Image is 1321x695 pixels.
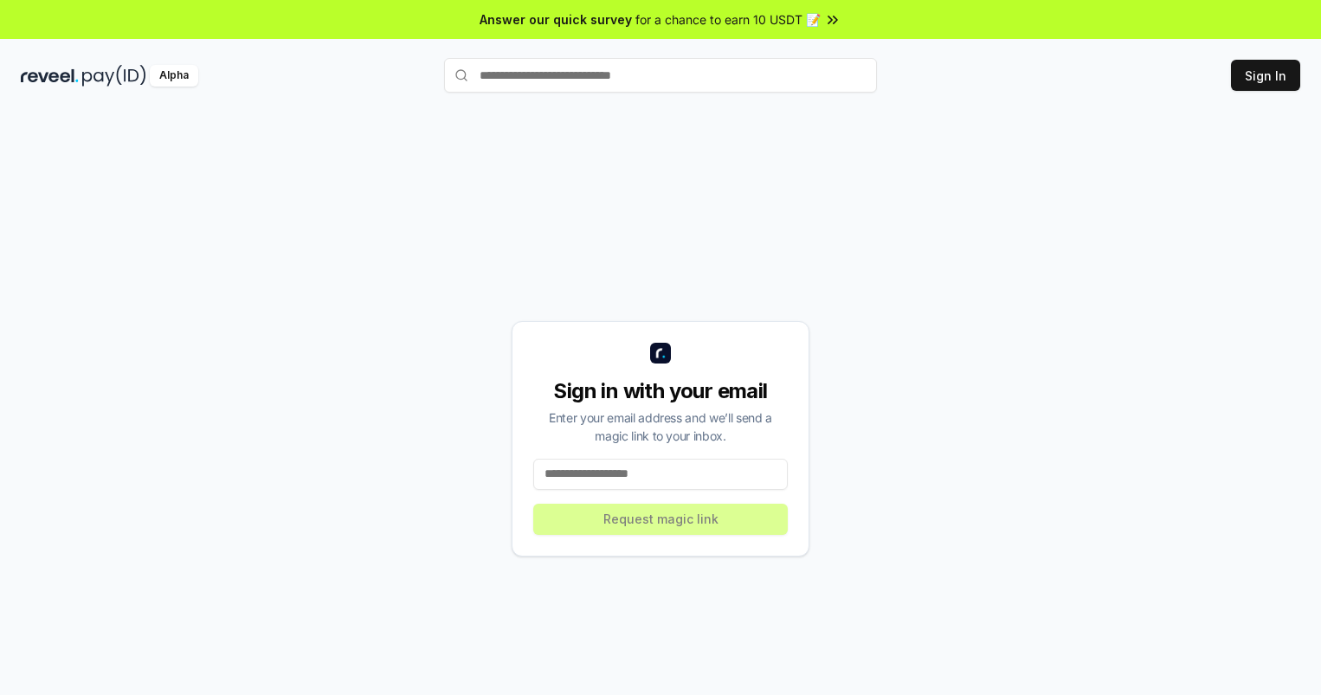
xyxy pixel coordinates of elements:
div: Sign in with your email [533,377,788,405]
img: logo_small [650,343,671,364]
button: Sign In [1231,60,1300,91]
img: pay_id [82,65,146,87]
span: for a chance to earn 10 USDT 📝 [635,10,821,29]
img: reveel_dark [21,65,79,87]
div: Alpha [150,65,198,87]
span: Answer our quick survey [480,10,632,29]
div: Enter your email address and we’ll send a magic link to your inbox. [533,409,788,445]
